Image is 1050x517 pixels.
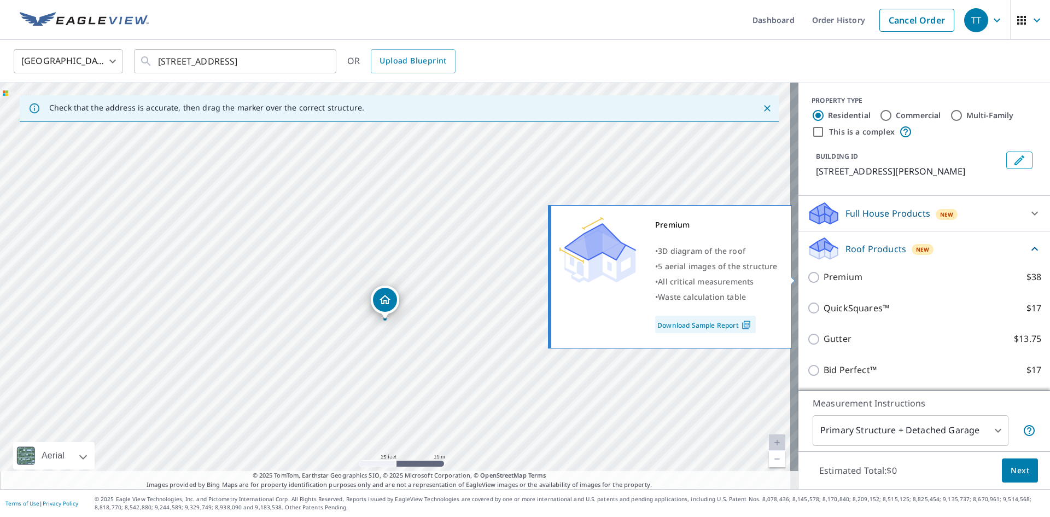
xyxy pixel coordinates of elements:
[807,200,1041,226] div: Full House ProductsNew
[1023,424,1036,437] span: Your report will include the primary structure and a detached garage if one exists.
[655,259,778,274] div: •
[253,471,546,480] span: © 2025 TomTom, Earthstar Geographics SIO, © 2025 Microsoft Corporation, ©
[964,8,988,32] div: TT
[1026,363,1041,377] p: $17
[49,103,364,113] p: Check that the address is accurate, then drag the marker over the correct structure.
[845,207,930,220] p: Full House Products
[95,495,1045,512] p: © 2025 Eagle View Technologies, Inc. and Pictometry International Corp. All Rights Reserved. Repo...
[824,363,877,377] p: Bid Perfect™
[658,292,746,302] span: Waste calculation table
[940,210,954,219] span: New
[828,110,871,121] label: Residential
[810,458,906,483] p: Estimated Total: $0
[43,499,78,507] a: Privacy Policy
[655,289,778,305] div: •
[824,332,851,346] p: Gutter
[829,126,895,137] label: This is a complex
[1002,458,1038,483] button: Next
[5,499,39,507] a: Terms of Use
[824,270,862,284] p: Premium
[480,471,526,479] a: OpenStreetMap
[813,415,1008,446] div: Primary Structure + Detached Garage
[1011,464,1029,478] span: Next
[655,217,778,233] div: Premium
[813,397,1036,410] p: Measurement Instructions
[528,471,546,479] a: Terms
[769,434,785,451] a: Current Level 20, Zoom In Disabled
[5,500,78,507] p: |
[769,451,785,467] a: Current Level 20, Zoom Out
[845,242,906,255] p: Roof Products
[658,261,777,271] span: 5 aerial images of the structure
[896,110,941,121] label: Commercial
[1026,301,1041,315] p: $17
[1026,270,1041,284] p: $38
[158,46,314,77] input: Search by address or latitude-longitude
[658,276,754,287] span: All critical measurements
[816,165,1002,178] p: [STREET_ADDRESS][PERSON_NAME]
[347,49,456,73] div: OR
[559,217,636,283] img: Premium
[807,236,1041,262] div: Roof ProductsNew
[13,442,95,469] div: Aerial
[371,49,455,73] a: Upload Blueprint
[966,110,1014,121] label: Multi-Family
[380,54,446,68] span: Upload Blueprint
[38,442,68,469] div: Aerial
[760,101,774,115] button: Close
[20,12,149,28] img: EV Logo
[916,245,930,254] span: New
[658,246,745,256] span: 3D diagram of the roof
[739,320,754,330] img: Pdf Icon
[14,46,123,77] div: [GEOGRAPHIC_DATA]
[816,152,858,161] p: BUILDING ID
[371,286,399,320] div: Dropped pin, building 1, Residential property, 6444 Busey Rd Pickerington, OH 43147
[812,96,1037,106] div: PROPERTY TYPE
[655,243,778,259] div: •
[879,9,954,32] a: Cancel Order
[1014,332,1041,346] p: $13.75
[824,301,889,315] p: QuickSquares™
[655,274,778,289] div: •
[655,316,756,333] a: Download Sample Report
[1006,152,1032,169] button: Edit building 1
